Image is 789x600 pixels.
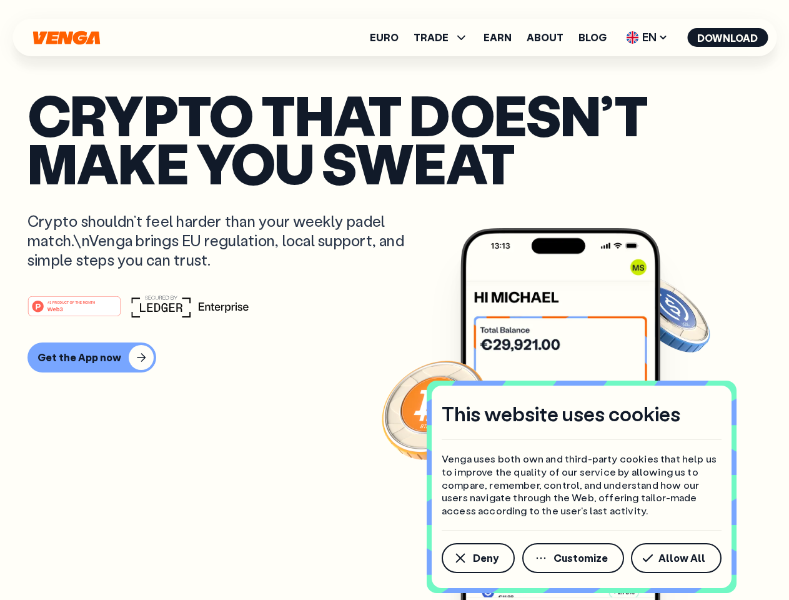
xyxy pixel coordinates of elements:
button: Customize [522,543,624,573]
svg: Home [31,31,101,45]
a: Get the App now [27,342,762,372]
a: Euro [370,32,399,42]
tspan: Web3 [47,305,63,312]
span: Customize [553,553,608,563]
p: Venga uses both own and third-party cookies that help us to improve the quality of our service by... [442,452,722,517]
h4: This website uses cookies [442,401,680,427]
img: Bitcoin [379,353,492,466]
span: Deny [473,553,499,563]
p: Crypto shouldn’t feel harder than your weekly padel match.\nVenga brings EU regulation, local sup... [27,211,422,270]
a: Blog [578,32,607,42]
div: Get the App now [37,351,121,364]
img: flag-uk [626,31,638,44]
button: Allow All [631,543,722,573]
a: Earn [484,32,512,42]
span: TRADE [414,32,449,42]
img: USDC coin [623,269,713,359]
a: About [527,32,563,42]
button: Get the App now [27,342,156,372]
tspan: #1 PRODUCT OF THE MONTH [47,300,95,304]
span: EN [622,27,672,47]
span: Allow All [658,553,705,563]
button: Download [687,28,768,47]
span: TRADE [414,30,469,45]
p: Crypto that doesn’t make you sweat [27,91,762,186]
button: Deny [442,543,515,573]
a: #1 PRODUCT OF THE MONTHWeb3 [27,303,121,319]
